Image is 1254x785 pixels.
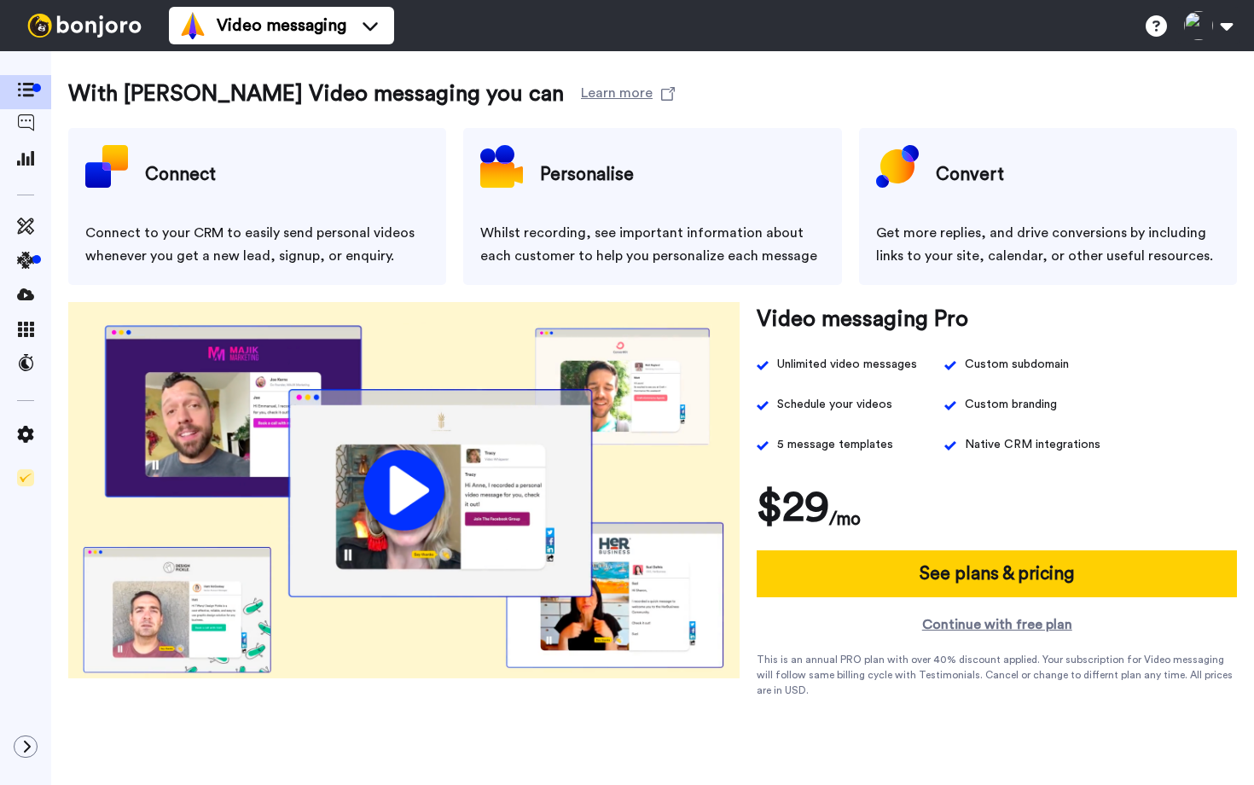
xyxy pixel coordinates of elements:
h3: Video messaging Pro [757,302,968,336]
div: Learn more [581,83,653,99]
a: Learn more [581,77,675,111]
div: Unlimited video messages [777,353,917,376]
div: Custom subdomain [965,353,1069,376]
h4: Personalise [540,154,634,196]
span: 5 message templates [777,433,893,456]
h1: $29 [757,482,829,533]
span: Native CRM integrations [965,433,1100,456]
h4: /mo [829,505,861,533]
h4: Convert [936,154,1004,196]
div: Whilst recording, see important information about each customer to help you personalize each message [480,222,824,268]
span: Custom branding [965,393,1057,416]
div: This is an annual PRO plan with over 40% discount applied. Your subscription for Video messaging ... [757,652,1237,698]
img: bj-logo-header-white.svg [20,14,148,38]
div: Connect to your CRM to easily send personal videos whenever you get a new lead, signup, or enquiry. [85,222,429,268]
span: Schedule your videos [777,393,892,416]
img: vm-color.svg [179,12,206,39]
h3: With [PERSON_NAME] Video messaging you can [68,77,564,111]
div: Get more replies, and drive conversions by including links to your site, calendar, or other usefu... [876,222,1220,268]
h4: Connect [145,154,216,196]
a: Continue with free plan [757,614,1237,635]
img: Checklist.svg [17,469,34,486]
h4: See plans & pricing [920,560,1074,588]
span: Video messaging [217,14,346,38]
